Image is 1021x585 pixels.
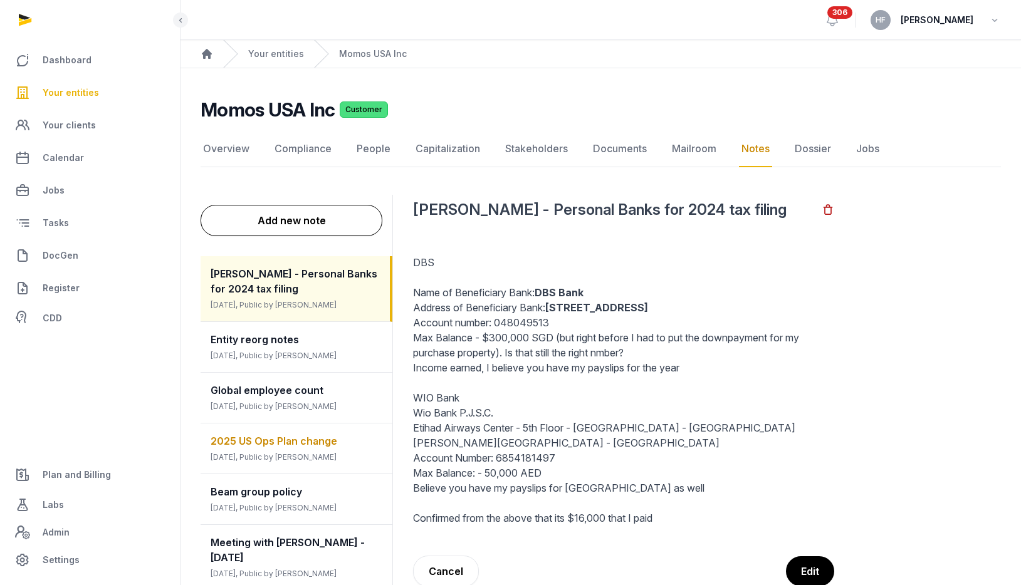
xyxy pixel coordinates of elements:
[201,98,335,121] h2: Momos USA Inc
[871,10,891,30] button: HF
[43,248,78,263] span: DocGen
[43,281,80,296] span: Register
[10,273,170,303] a: Register
[669,131,719,167] a: Mailroom
[201,131,252,167] a: Overview
[43,85,99,100] span: Your entities
[43,150,84,165] span: Calendar
[413,285,834,300] p: Name of Beneficiary Bank:
[43,118,96,133] span: Your clients
[43,525,70,540] span: Admin
[248,48,304,60] a: Your entities
[10,241,170,271] a: DocGen
[413,330,834,360] p: Max Balance - $300,000 SGD (but right before I had to put the downpayment for my purchase propert...
[43,467,111,482] span: Plan and Billing
[211,503,337,512] span: [DATE], Public by [PERSON_NAME]
[901,13,973,28] span: [PERSON_NAME]
[272,131,334,167] a: Compliance
[43,183,65,198] span: Jobs
[201,205,382,236] button: Add new note
[211,333,299,346] span: Entity reorg notes
[413,360,834,390] p: Income earned, I believe you have my payslips for the year
[827,6,852,19] span: 306
[10,306,170,331] a: CDD
[792,131,834,167] a: Dossier
[413,200,822,220] h2: [PERSON_NAME] - Personal Banks for 2024 tax filing
[340,101,388,118] span: Customer
[413,405,834,420] p: Wio Bank P.J.S.C.
[10,545,170,575] a: Settings
[413,510,834,525] p: Confirmed from the above that its $16,000 that I paid
[10,460,170,490] a: Plan and Billing
[201,131,1001,167] nav: Tabs
[211,401,337,411] span: [DATE], Public by [PERSON_NAME]
[43,215,69,230] span: Tasks
[211,569,337,578] span: [DATE], Public by [PERSON_NAME]
[43,552,80,567] span: Settings
[876,16,886,24] span: HF
[413,390,834,405] p: WIO Bank
[211,300,337,309] span: [DATE], Public by [PERSON_NAME]
[535,286,584,299] strong: DBS Bank
[413,450,834,465] p: Account Number: 6854181497
[413,315,834,330] p: Account number: 048049513
[10,520,170,545] a: Admin
[181,40,1021,68] nav: Breadcrumb
[354,131,393,167] a: People
[211,351,337,360] span: [DATE], Public by [PERSON_NAME]
[10,490,170,520] a: Labs
[10,175,170,205] a: Jobs
[10,143,170,173] a: Calendar
[211,452,337,462] span: [DATE], Public by [PERSON_NAME]
[10,208,170,238] a: Tasks
[413,300,834,315] p: Address of Beneficiary Bank:
[413,240,834,270] p: DBS
[854,131,882,167] a: Jobs
[211,485,302,498] span: Beam group policy
[10,78,170,108] a: Your entities
[211,536,365,564] span: Meeting with [PERSON_NAME] - [DATE]
[503,131,570,167] a: Stakeholders
[211,267,377,295] span: [PERSON_NAME] - Personal Banks for 2024 tax filing
[413,420,834,450] p: Etihad Airways Center - 5th Floor - [GEOGRAPHIC_DATA] - [GEOGRAPHIC_DATA][PERSON_NAME][GEOGRAPHIC...
[413,131,483,167] a: Capitalization
[413,480,834,495] p: Believe you have my payslips for [GEOGRAPHIC_DATA] as well
[10,45,170,75] a: Dashboard
[43,497,64,512] span: Labs
[43,53,92,68] span: Dashboard
[739,131,772,167] a: Notes
[211,435,337,447] span: 2025 US Ops Plan change
[339,48,407,60] a: Momos USA Inc
[43,311,62,326] span: CDD
[545,301,648,314] strong: [STREET_ADDRESS]
[10,110,170,140] a: Your clients
[211,384,323,396] span: Global employee count
[590,131,649,167] a: Documents
[413,465,834,480] p: Max Balance: - 50,000 AED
